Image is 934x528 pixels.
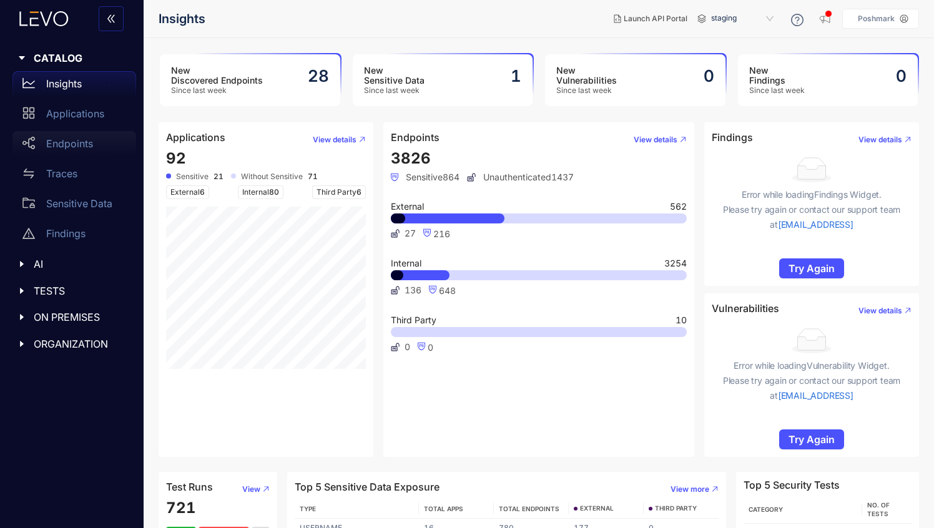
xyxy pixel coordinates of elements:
[241,172,303,181] span: Without Sensitive
[34,338,126,350] span: ORGANIZATION
[779,258,844,278] button: Try Again
[12,161,136,191] a: Traces
[428,342,433,353] span: 0
[17,313,26,321] span: caret-right
[749,66,805,86] h3: New Findings
[778,219,853,230] a: [EMAIL_ADDRESS]
[166,481,213,492] h4: Test Runs
[676,316,687,325] span: 10
[391,316,436,325] span: Third Party
[12,221,136,251] a: Findings
[17,340,26,348] span: caret-right
[704,67,714,86] h2: 0
[7,278,136,304] div: TESTS
[46,108,104,119] p: Applications
[556,66,617,86] h3: New Vulnerabilities
[789,434,835,445] span: Try Again
[391,259,421,268] span: Internal
[46,78,82,89] p: Insights
[439,285,456,296] span: 648
[46,228,86,239] p: Findings
[778,390,853,401] a: [EMAIL_ADDRESS]
[300,505,316,512] span: TYPE
[405,228,416,238] span: 27
[433,228,450,239] span: 216
[671,485,709,494] span: View more
[106,14,116,25] span: double-left
[867,501,890,517] span: No. of Tests
[200,187,205,197] span: 6
[511,67,521,86] h2: 1
[858,135,902,144] span: View details
[364,86,425,95] span: Since last week
[295,481,440,492] h4: Top 5 Sensitive Data Exposure
[624,130,687,150] button: View details
[312,185,366,199] span: Third Party
[34,311,126,323] span: ON PREMISES
[7,304,136,330] div: ON PREMISES
[624,14,687,23] span: Launch API Portal
[17,286,26,295] span: caret-right
[712,187,912,232] p: Error while loading Findings Widget . Please try again or contact our support team at
[744,479,840,491] h4: Top 5 Security Tests
[655,505,697,512] span: THIRD PARTY
[711,9,776,29] span: staging
[779,429,844,449] button: Try Again
[7,251,136,277] div: AI
[580,505,614,512] span: EXTERNAL
[166,185,209,199] span: External
[166,132,225,143] h4: Applications
[424,505,463,512] span: TOTAL APPS
[12,101,136,131] a: Applications
[17,260,26,268] span: caret-right
[467,172,574,182] span: Unauthenticated 1437
[34,258,126,270] span: AI
[749,506,783,513] span: Category
[364,66,425,86] h3: New Sensitive Data
[166,149,186,167] span: 92
[242,485,260,494] span: View
[269,187,279,197] span: 80
[303,130,366,150] button: View details
[664,259,687,268] span: 3254
[356,187,361,197] span: 6
[46,138,93,149] p: Endpoints
[34,52,126,64] span: CATALOG
[46,198,112,209] p: Sensitive Data
[308,67,329,86] h2: 28
[34,285,126,296] span: TESTS
[749,86,805,95] span: Since last week
[670,202,687,211] span: 562
[12,71,136,101] a: Insights
[858,14,895,23] p: Poshmark
[46,168,77,179] p: Traces
[712,132,753,143] h4: Findings
[308,172,318,181] b: 71
[22,167,35,180] span: swap
[238,185,283,199] span: Internal
[171,86,263,95] span: Since last week
[22,227,35,240] span: warning
[391,172,460,182] span: Sensitive 864
[789,263,835,274] span: Try Again
[634,135,677,144] span: View details
[391,202,424,211] span: External
[391,149,431,167] span: 3826
[556,86,617,95] span: Since last week
[313,135,356,144] span: View details
[232,479,270,499] button: View
[405,285,421,295] span: 136
[848,130,912,150] button: View details
[214,172,224,181] b: 21
[391,132,440,143] h4: Endpoints
[159,12,205,26] span: Insights
[848,301,912,321] button: View details
[712,303,779,314] h4: Vulnerabilities
[12,131,136,161] a: Endpoints
[7,331,136,357] div: ORGANIZATION
[17,54,26,62] span: caret-right
[896,67,907,86] h2: 0
[171,66,263,86] h3: New Discovered Endpoints
[604,9,697,29] button: Launch API Portal
[99,6,124,31] button: double-left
